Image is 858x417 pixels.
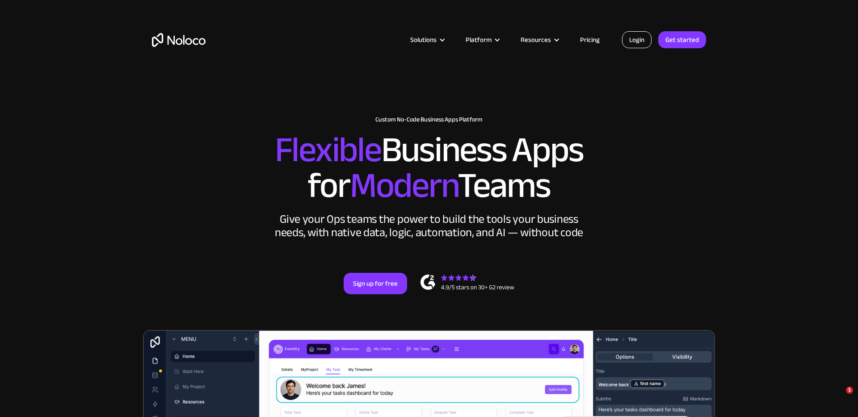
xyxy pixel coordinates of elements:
iframe: Intercom live chat [828,387,849,408]
h1: Custom No-Code Business Apps Platform [152,116,706,123]
div: Give your Ops teams the power to build the tools your business needs, with native data, logic, au... [273,213,585,239]
div: Platform [454,34,509,46]
div: Resources [521,34,551,46]
span: Modern [350,152,458,219]
a: home [152,33,206,47]
h2: Business Apps for Teams [152,132,706,204]
a: Sign up for free [344,273,407,294]
div: Resources [509,34,569,46]
a: Pricing [569,34,611,46]
iframe: Intercom notifications message [679,330,858,393]
span: Flexible [275,117,381,183]
div: Platform [466,34,492,46]
a: Get started [658,31,706,48]
div: Solutions [410,34,437,46]
span: 1 [846,387,853,394]
div: Solutions [399,34,454,46]
a: Login [622,31,652,48]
